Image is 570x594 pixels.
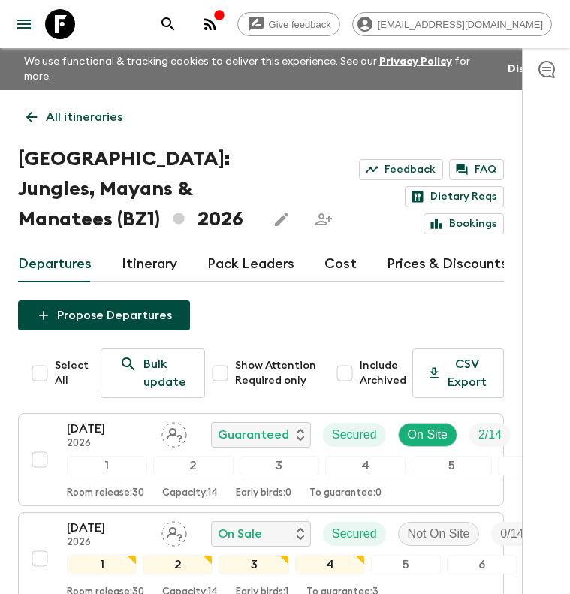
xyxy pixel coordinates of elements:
[161,526,187,538] span: Assign pack leader
[408,525,470,543] p: Not On Site
[379,56,452,67] a: Privacy Policy
[309,487,382,499] p: To guarantee: 0
[398,522,480,546] div: Not On Site
[323,423,386,447] div: Secured
[323,522,386,546] div: Secured
[122,246,177,282] a: Itinerary
[309,204,339,234] span: Share this itinerary
[162,487,218,499] p: Capacity: 14
[18,102,131,132] a: All itineraries
[9,9,39,39] button: menu
[352,12,552,36] div: [EMAIL_ADDRESS][DOMAIN_NAME]
[67,537,149,549] p: 2026
[67,487,144,499] p: Room release: 30
[332,525,377,543] p: Secured
[359,159,443,180] a: Feedback
[143,355,186,391] p: Bulk update
[153,9,183,39] button: search adventures
[478,426,502,444] p: 2 / 14
[449,159,504,180] a: FAQ
[207,246,294,282] a: Pack Leaders
[295,555,365,574] div: 4
[18,413,504,506] button: [DATE]2026Assign pack leaderGuaranteedSecuredOn SiteTrip FillGuaranteed1234567Room release:30Capa...
[18,48,504,90] p: We use functional & tracking cookies to deliver this experience. See our for more.
[412,348,504,398] button: CSV Export
[235,358,324,388] span: Show Attention Required only
[360,358,406,388] span: Include Archived
[424,213,504,234] a: Bookings
[218,525,262,543] p: On Sale
[67,420,149,438] p: [DATE]
[332,426,377,444] p: Secured
[261,19,339,30] span: Give feedback
[161,427,187,439] span: Assign pack leader
[387,246,508,282] a: Prices & Discounts
[18,144,255,234] h1: [GEOGRAPHIC_DATA]: Jungles, Mayans & Manatees (BZ1) 2026
[67,456,147,475] div: 1
[153,456,234,475] div: 2
[267,204,297,234] button: Edit this itinerary
[504,59,552,80] button: Dismiss
[405,186,504,207] a: Dietary Reqs
[500,525,523,543] p: 0 / 14
[324,246,357,282] a: Cost
[67,555,137,574] div: 1
[447,555,517,574] div: 6
[398,423,457,447] div: On Site
[101,348,205,398] a: Bulk update
[55,358,89,388] span: Select All
[469,423,511,447] div: Trip Fill
[18,246,92,282] a: Departures
[369,19,551,30] span: [EMAIL_ADDRESS][DOMAIN_NAME]
[143,555,213,574] div: 2
[67,438,149,450] p: 2026
[67,519,149,537] p: [DATE]
[325,456,406,475] div: 4
[371,555,441,574] div: 5
[408,426,448,444] p: On Site
[237,12,340,36] a: Give feedback
[218,426,289,444] p: Guaranteed
[412,456,492,475] div: 5
[236,487,291,499] p: Early birds: 0
[46,108,122,126] p: All itineraries
[18,300,190,330] button: Propose Departures
[491,522,532,546] div: Trip Fill
[240,456,320,475] div: 3
[219,555,288,574] div: 3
